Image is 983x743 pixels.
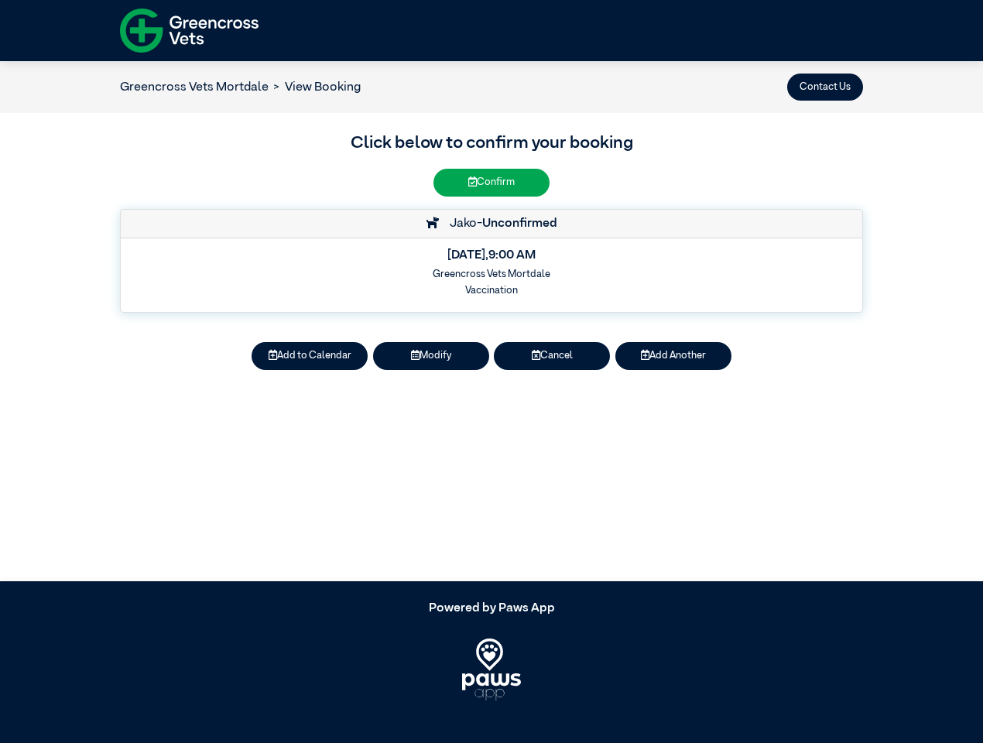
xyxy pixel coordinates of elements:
nav: breadcrumb [120,78,361,97]
h6: Vaccination [131,285,852,296]
span: - [477,217,557,230]
img: f-logo [120,4,259,57]
h5: Powered by Paws App [120,601,863,616]
span: Jako [442,217,477,230]
a: Greencross Vets Mortdale [120,81,269,94]
button: Cancel [494,342,610,369]
h3: Click below to confirm your booking [120,131,863,157]
li: View Booking [269,78,361,97]
button: Contact Us [787,74,863,101]
button: Add Another [615,342,731,369]
button: Confirm [433,169,550,196]
h5: [DATE] , 9:00 AM [131,248,852,263]
button: Add to Calendar [252,342,368,369]
button: Modify [373,342,489,369]
h6: Greencross Vets Mortdale [131,269,852,280]
strong: Unconfirmed [482,217,557,230]
img: PawsApp [462,639,522,700]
